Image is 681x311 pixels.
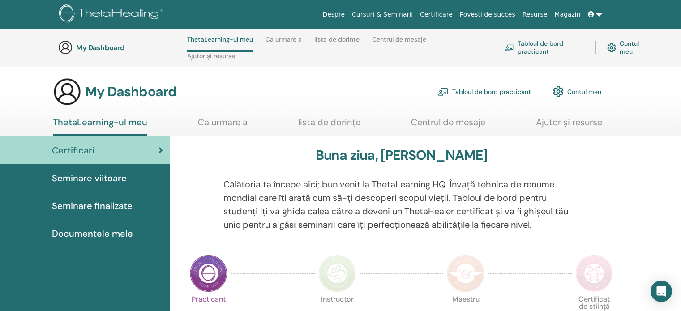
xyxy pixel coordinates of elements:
[372,36,426,50] a: Centrul de mesaje
[223,178,580,231] p: Călătoria ta începe aici; bun venit la ThetaLearning HQ. Învață tehnica de renume mondial care îț...
[651,281,672,302] div: Open Intercom Messenger
[551,6,584,23] a: Magazin
[76,43,166,52] h3: My Dashboard
[316,147,488,163] h3: Buna ziua, [PERSON_NAME]
[416,6,456,23] a: Certificare
[187,36,253,52] a: ThetaLearning-ul meu
[85,84,176,100] h3: My Dashboard
[505,38,585,57] a: Tabloul de bord practicant
[348,6,416,23] a: Cursuri & Seminarii
[553,84,564,99] img: cog.svg
[314,36,360,50] a: lista de dorințe
[575,255,613,292] img: Certificate of Science
[438,81,531,101] a: Tabloul de bord practicant
[438,88,449,96] img: chalkboard-teacher.svg
[607,41,616,54] img: cog.svg
[519,6,551,23] a: Resurse
[266,36,302,50] a: Ca urmare a
[447,255,484,292] img: Master
[58,40,73,55] img: generic-user-icon.jpg
[198,117,248,134] a: Ca urmare a
[53,77,81,106] img: generic-user-icon.jpg
[319,6,348,23] a: Despre
[190,255,227,292] img: Practitioner
[52,144,94,157] span: Certificari
[553,81,601,101] a: Contul meu
[52,227,133,240] span: Documentele mele
[318,255,356,292] img: Instructor
[187,52,235,67] a: Ajutor și resurse
[505,44,514,51] img: chalkboard-teacher.svg
[52,171,127,185] span: Seminare viitoare
[52,199,133,213] span: Seminare finalizate
[411,117,485,134] a: Centrul de mesaje
[607,38,648,57] a: Contul meu
[298,117,360,134] a: lista de dorințe
[59,4,166,25] img: logo.png
[536,117,602,134] a: Ajutor și resurse
[53,117,147,136] a: ThetaLearning-ul meu
[456,6,519,23] a: Povesti de succes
